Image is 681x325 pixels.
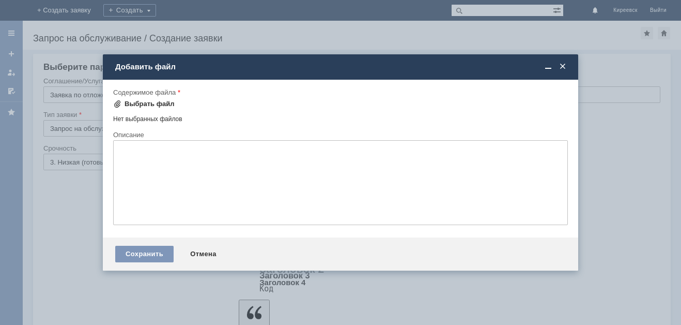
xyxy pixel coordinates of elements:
div: Описание [113,131,566,138]
span: Свернуть (Ctrl + M) [543,62,553,71]
div: Нет выбранных файлов [113,111,568,123]
span: Закрыть [558,62,568,71]
div: Выбрать файл [125,100,175,108]
div: Добрый вечер. Прошу удалить отложенные чеки за [DATE] [4,4,151,21]
div: Содержимое файла [113,89,566,96]
div: Добавить файл [115,62,568,71]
